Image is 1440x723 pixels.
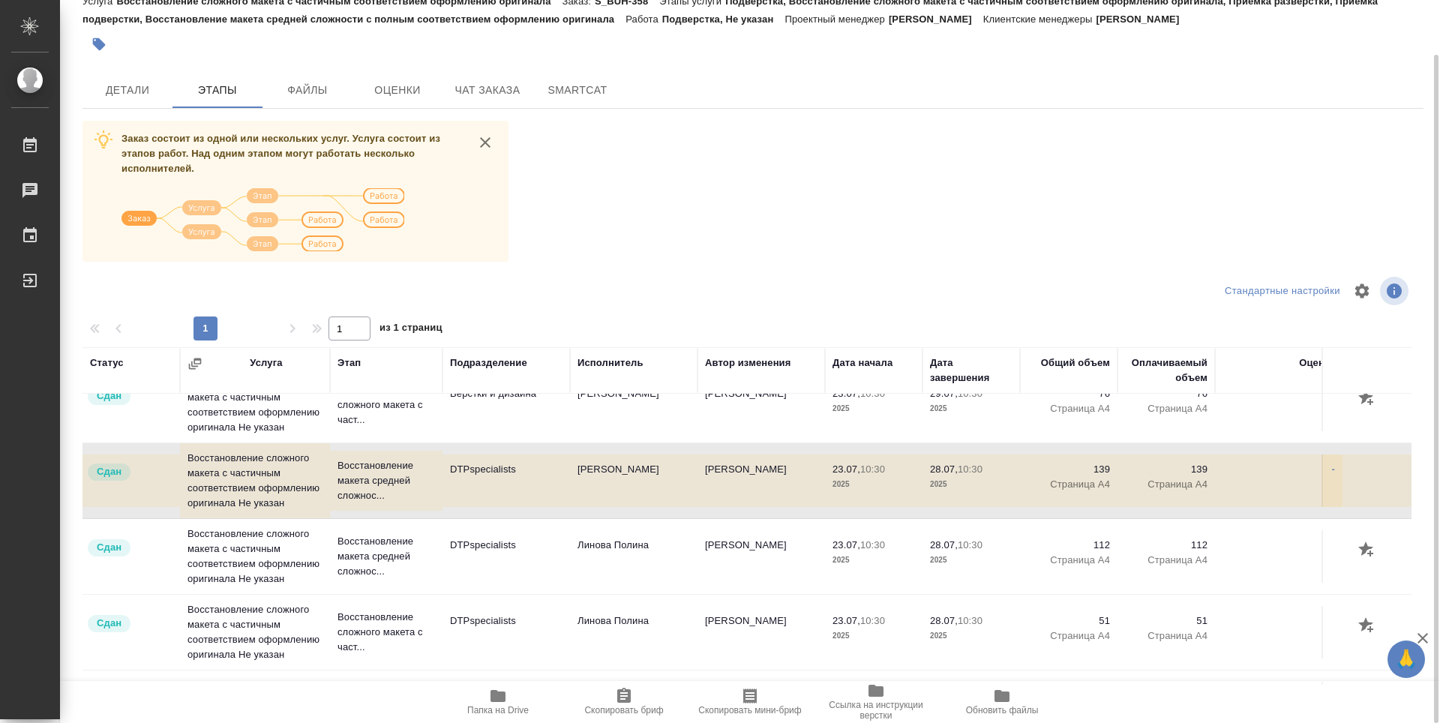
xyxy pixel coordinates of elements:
p: 112 [1125,538,1207,553]
p: Сдан [97,464,121,479]
button: close [474,131,496,154]
div: Автор изменения [705,355,790,370]
div: Оценка [1299,355,1335,370]
td: [PERSON_NAME] [697,454,825,507]
span: Обновить файлы [966,705,1039,715]
p: Клиентские менеджеры [983,13,1096,25]
button: 🙏 [1387,640,1425,678]
p: 10:30 [860,615,885,626]
div: Этап [337,355,361,370]
span: Чат заказа [451,81,523,100]
p: 2025 [930,477,1012,492]
p: Восстановление макета средней сложнос... [337,534,435,579]
td: Верстки и дизайна [442,379,570,431]
div: Дата начала [832,355,892,370]
td: DTPspecialists [442,606,570,658]
div: Дата завершения [930,355,1012,385]
p: 10:30 [958,539,982,550]
span: 🙏 [1393,643,1419,675]
button: Обновить файлы [939,681,1065,723]
p: Восстановление макета средней сложнос... [337,458,435,503]
p: 10:30 [958,463,982,475]
td: Линова Полина [570,530,697,583]
td: Линова Полина [570,606,697,658]
p: Страница А4 [1027,553,1110,568]
p: Подверстка, Не указан [662,13,785,25]
div: split button [1221,280,1344,303]
p: Работа [625,13,662,25]
span: Настроить таблицу [1344,273,1380,309]
p: 51 [1125,613,1207,628]
p: 2025 [930,553,1012,568]
p: 51 [1027,613,1110,628]
span: Этапы [181,81,253,100]
span: Заказ состоит из одной или нескольких услуг. Услуга состоит из этапов работ. Над одним этапом мог... [121,133,440,174]
td: [PERSON_NAME] [697,379,825,431]
p: 10:30 [860,539,885,550]
p: Восстановление сложного макета с част... [337,610,435,655]
p: 139 [1027,462,1110,477]
div: Услуга [250,355,282,370]
button: Папка на Drive [435,681,561,723]
p: Страница А4 [1027,477,1110,492]
p: 2025 [832,401,915,416]
p: Страница А4 [1125,477,1207,492]
p: 10:30 [860,463,885,475]
p: [PERSON_NAME] [889,13,983,25]
button: Добавить оценку [1354,613,1380,639]
span: SmartCat [541,81,613,100]
button: Скопировать бриф [561,681,687,723]
p: Страница А4 [1027,401,1110,416]
p: Страница А4 [1027,628,1110,643]
td: Восстановление сложного макета с частичным соответствием оформлению оригинала Не указан [180,595,330,670]
span: Скопировать мини-бриф [698,705,801,715]
p: 2025 [832,553,915,568]
span: Скопировать бриф [584,705,663,715]
p: 23.07, [832,463,860,475]
span: из 1 страниц [379,319,442,340]
div: Подразделение [450,355,527,370]
p: 2025 [832,628,915,643]
p: 139 [1125,462,1207,477]
p: 2025 [930,628,1012,643]
p: Сдан [97,616,121,631]
p: 28.07, [930,463,958,475]
p: Страница А4 [1125,628,1207,643]
button: Скопировать мини-бриф [687,681,813,723]
span: Файлы [271,81,343,100]
p: 23.07, [832,615,860,626]
p: [PERSON_NAME] [1096,13,1191,25]
p: Сдан [97,388,121,403]
button: Сгруппировать [187,356,202,371]
p: Сдан [97,540,121,555]
p: 2025 [832,477,915,492]
span: Ссылка на инструкции верстки [822,700,930,721]
td: [PERSON_NAME] [697,530,825,583]
td: [PERSON_NAME] [570,454,697,507]
td: Восстановление сложного макета с частичным соответствием оформлению оригинала Не указан [180,519,330,594]
p: 10:30 [958,615,982,626]
p: 28.07, [930,539,958,550]
p: 23.07, [832,539,860,550]
span: Посмотреть информацию [1380,277,1411,305]
p: Проектный менеджер [784,13,888,25]
div: Оплачиваемый объем [1125,355,1207,385]
p: Страница А4 [1125,553,1207,568]
span: Детали [91,81,163,100]
p: 28.07, [930,615,958,626]
button: Добавить тэг [82,28,115,61]
p: Страница А4 [1125,401,1207,416]
p: 2025 [930,401,1012,416]
td: Восстановление сложного макета с частичным соответствием оформлению оригинала Не указан [180,443,330,518]
td: DTPspecialists [442,530,570,583]
p: 112 [1027,538,1110,553]
td: Восстановление сложного макета с частичным соответствием оформлению оригинала Не указан [180,367,330,442]
p: Восстановление сложного макета с част... [337,382,435,427]
td: DTPspecialists [442,454,570,507]
div: Общий объем [1041,355,1110,370]
button: Добавить оценку [1354,538,1380,563]
button: Ссылка на инструкции верстки [813,681,939,723]
td: [PERSON_NAME] [697,606,825,658]
td: [PERSON_NAME] [570,379,697,431]
span: Папка на Drive [467,705,529,715]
